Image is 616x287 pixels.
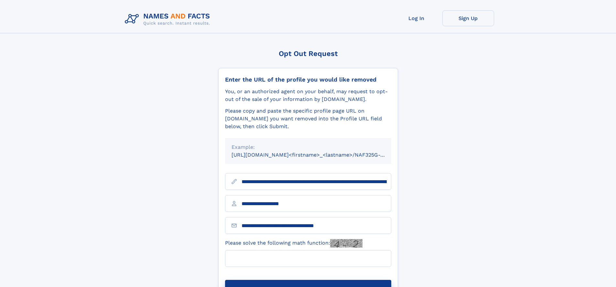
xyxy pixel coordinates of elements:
[122,10,215,28] img: Logo Names and Facts
[232,152,404,158] small: [URL][DOMAIN_NAME]<firstname>_<lastname>/NAF325G-xxxxxxxx
[225,107,391,130] div: Please copy and paste the specific profile page URL on [DOMAIN_NAME] you want removed into the Pr...
[225,239,362,248] label: Please solve the following math function:
[391,10,442,26] a: Log In
[442,10,494,26] a: Sign Up
[232,143,385,151] div: Example:
[225,88,391,103] div: You, or an authorized agent on your behalf, may request to opt-out of the sale of your informatio...
[225,76,391,83] div: Enter the URL of the profile you would like removed
[218,50,398,58] div: Opt Out Request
